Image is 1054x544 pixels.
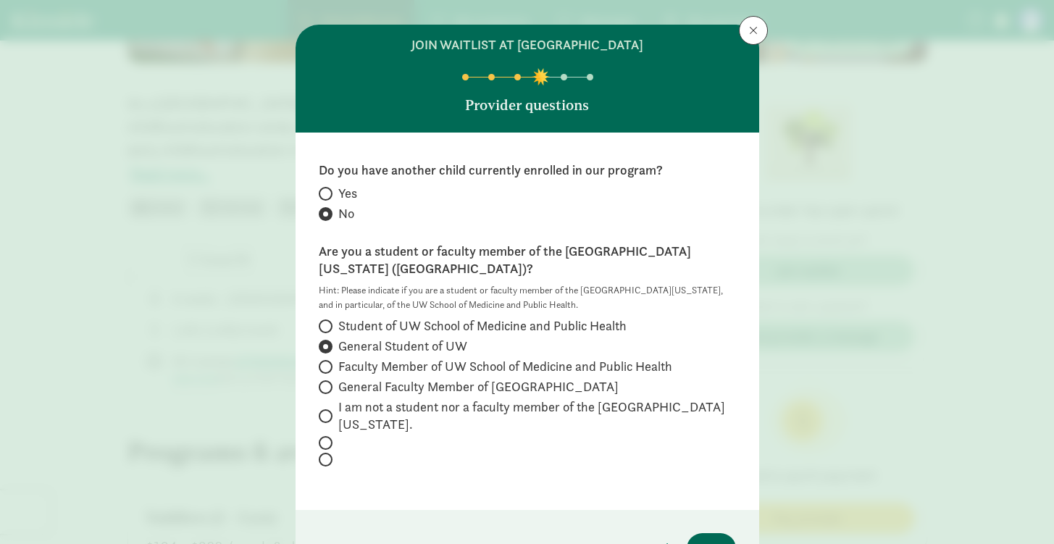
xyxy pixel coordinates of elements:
[338,338,467,355] span: General Student of UW
[338,398,736,433] span: I am not a student nor a faculty member of the [GEOGRAPHIC_DATA][US_STATE].
[319,243,736,277] label: Are you a student or faculty member of the [GEOGRAPHIC_DATA][US_STATE] ([GEOGRAPHIC_DATA])?
[319,283,736,311] div: Hint: Please indicate if you are a student or faculty member of the [GEOGRAPHIC_DATA][US_STATE], ...
[338,185,357,202] span: Yes
[465,95,589,115] p: Provider questions
[338,378,619,396] span: General Faculty Member of [GEOGRAPHIC_DATA]
[319,162,736,179] label: Do you have another child currently enrolled in our program?
[338,205,354,222] span: No
[411,36,643,54] h6: join waitlist at [GEOGRAPHIC_DATA]
[338,317,627,335] span: Student of UW School of Medicine and Public Health
[338,358,672,375] span: Faculty Member of UW School of Medicine and Public Health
